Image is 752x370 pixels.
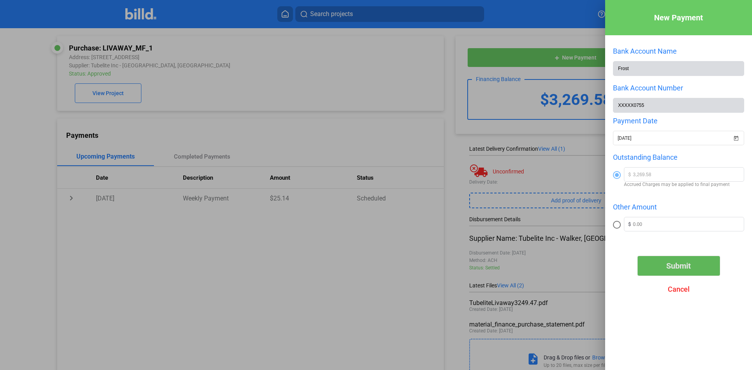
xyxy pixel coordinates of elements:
[668,285,690,293] span: Cancel
[633,168,744,179] input: 0.00
[613,84,744,92] div: Bank Account Number
[613,203,744,211] div: Other Amount
[638,280,720,299] button: Cancel
[638,256,720,276] button: Submit
[624,217,633,231] span: $
[624,182,744,187] span: Accrued Charges may be applied to final payment
[666,261,691,271] span: Submit
[633,217,744,229] input: 0.00
[624,168,633,181] span: $
[613,153,744,161] div: Outstanding Balance
[613,47,744,55] div: Bank Account Name
[732,130,740,137] button: Open calendar
[613,117,744,125] div: Payment Date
